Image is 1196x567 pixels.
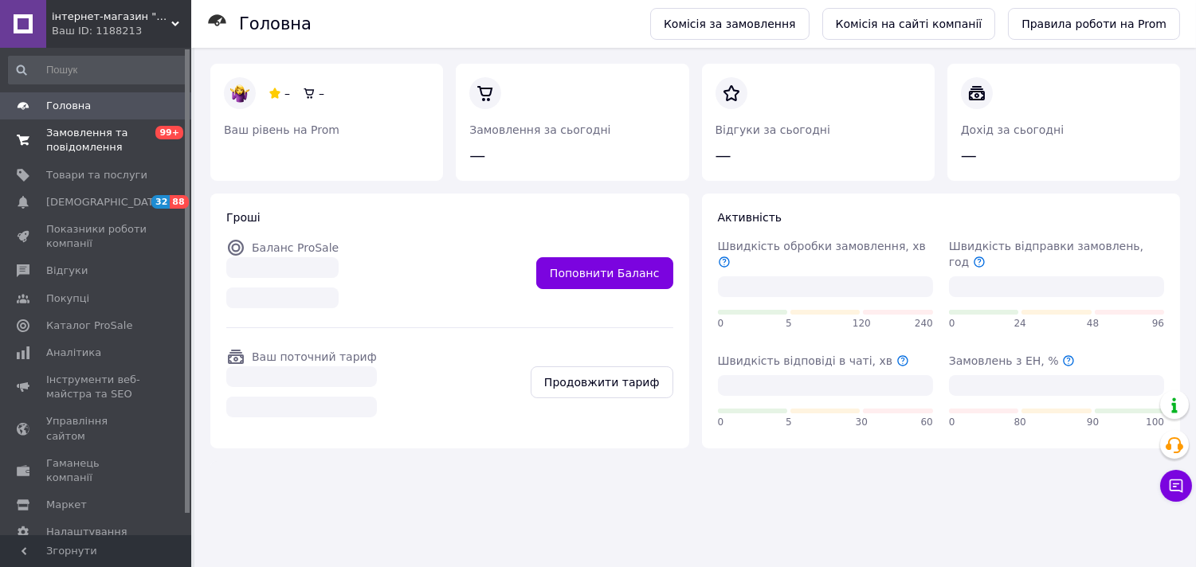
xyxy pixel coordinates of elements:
a: Комісія за замовлення [650,8,810,40]
span: 100 [1146,416,1164,429]
span: Баланс ProSale [252,241,339,254]
span: Показники роботи компанії [46,222,147,251]
button: Чат з покупцем [1160,470,1192,502]
span: Інструменти веб-майстра та SEO [46,373,147,401]
span: 5 [786,416,792,429]
span: Відгуки [46,264,88,278]
span: 90 [1087,416,1099,429]
span: 32 [151,195,170,209]
span: Товари та послуги [46,168,147,182]
span: 0 [949,416,955,429]
span: Аналітика [46,346,101,360]
span: – [319,87,324,100]
span: Замовлення та повідомлення [46,126,147,154]
span: 60 [920,416,932,429]
a: Поповнити Баланс [536,257,673,289]
span: 96 [1152,317,1164,330]
span: Головна [46,99,91,113]
a: Правила роботи на Prom [1008,8,1180,40]
span: Маркет [46,498,87,512]
a: Продовжити тариф [531,366,673,398]
span: Управління сайтом [46,414,147,443]
span: 0 [718,416,724,429]
span: інтернет-магазин "Комбат" [52,10,171,24]
span: 30 [856,416,868,429]
span: 24 [1014,317,1026,330]
span: 99+ [155,126,183,139]
span: Гаманець компанії [46,456,147,485]
span: Швидкість обробки замовлення, хв [718,240,926,268]
span: 5 [786,317,792,330]
span: 240 [915,317,933,330]
span: Швидкість відповіді в чаті, хв [718,354,909,367]
span: 0 [949,317,955,330]
span: [DEMOGRAPHIC_DATA] [46,195,164,209]
h1: Головна [239,14,312,33]
input: Пошук [8,56,188,84]
span: Швидкість відправки замовлень, год [949,240,1143,268]
div: Ваш ID: 1188213 [52,24,191,38]
span: 120 [853,317,871,330]
span: – [284,87,290,100]
span: 48 [1087,317,1099,330]
span: Активність [718,211,782,224]
span: Каталог ProSale [46,319,132,333]
span: Замовлень з ЕН, % [949,354,1075,367]
span: 88 [170,195,188,209]
a: Комісія на сайті компанії [822,8,996,40]
span: Гроші [226,211,261,224]
span: 0 [718,317,724,330]
span: Покупці [46,291,89,306]
span: 80 [1014,416,1026,429]
span: Ваш поточний тариф [252,350,377,363]
span: Налаштування [46,525,127,539]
